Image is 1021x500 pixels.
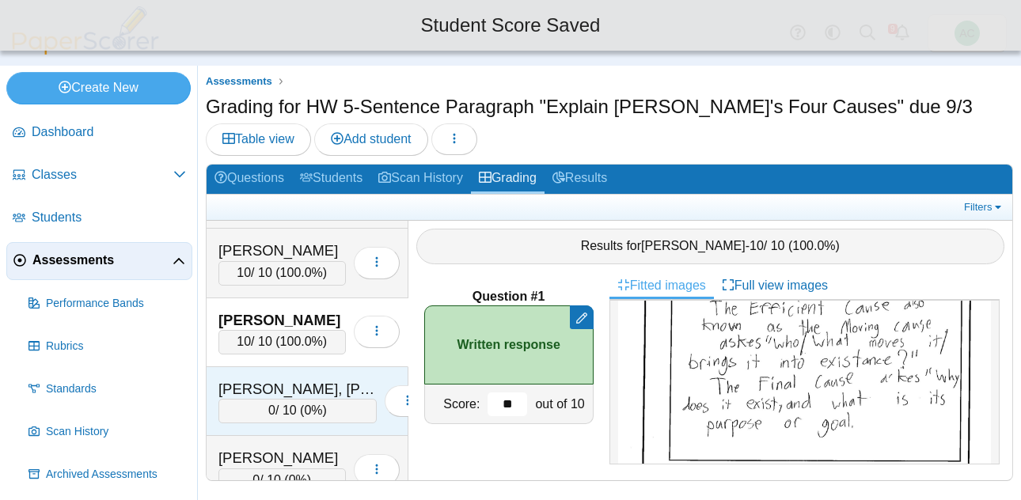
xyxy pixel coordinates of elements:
a: Create New [6,72,191,104]
div: / 10 ( ) [218,261,346,285]
span: Add student [331,132,411,146]
div: Student Score Saved [12,12,1009,39]
a: Assessments [6,242,192,280]
span: Assessments [32,252,173,269]
b: Question #1 [473,288,545,305]
span: Performance Bands [46,296,186,312]
span: Archived Assessments [46,467,186,483]
div: [PERSON_NAME], [PERSON_NAME] [218,379,377,400]
div: [PERSON_NAME] [218,310,346,331]
span: Scan History [46,424,186,440]
a: Classes [6,157,192,195]
div: [PERSON_NAME] [218,241,346,261]
a: Rubrics [22,328,192,366]
a: Archived Assessments [22,456,192,494]
a: Performance Bands [22,285,192,323]
span: 100.0% [280,335,323,348]
a: Add student [314,123,427,155]
div: / 10 ( ) [218,330,346,354]
div: Score: [425,384,484,423]
h1: Grading for HW 5-Sentence Paragraph "Explain [PERSON_NAME]'s Four Causes" due 9/3 [206,93,973,120]
div: out of 10 [531,384,592,423]
a: Filters [960,199,1008,215]
span: Dashboard [32,123,186,141]
span: Rubrics [46,339,186,354]
span: Table view [222,132,294,146]
a: Students [6,199,192,237]
span: 0 [252,473,260,487]
span: 0 [268,403,275,417]
a: Assessments [202,72,276,92]
a: Fitted images [609,272,714,299]
a: Scan History [370,165,471,194]
a: Dashboard [6,114,192,152]
span: Standards [46,381,186,397]
a: Grading [471,165,545,194]
div: [PERSON_NAME] [218,448,346,468]
span: 100.0% [792,239,835,252]
span: 10 [237,335,251,348]
a: PaperScorer [6,44,165,57]
span: 100.0% [280,266,323,279]
span: Students [32,209,186,226]
a: Scan History [22,413,192,451]
span: [PERSON_NAME] [641,239,746,252]
div: Written response [424,305,594,384]
a: Table view [206,123,311,155]
span: 10 [237,266,251,279]
span: 0% [289,473,307,487]
div: / 10 ( ) [218,468,346,492]
a: Questions [207,165,292,194]
a: Students [292,165,370,194]
div: Results for - / 10 ( ) [416,229,1005,263]
a: Full view images [714,272,836,299]
span: Assessments [206,75,272,87]
span: Classes [32,166,173,184]
a: Results [545,165,615,194]
span: 10 [750,239,764,252]
div: / 10 ( ) [218,399,377,422]
span: 0% [304,403,322,417]
a: Standards [22,370,192,408]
